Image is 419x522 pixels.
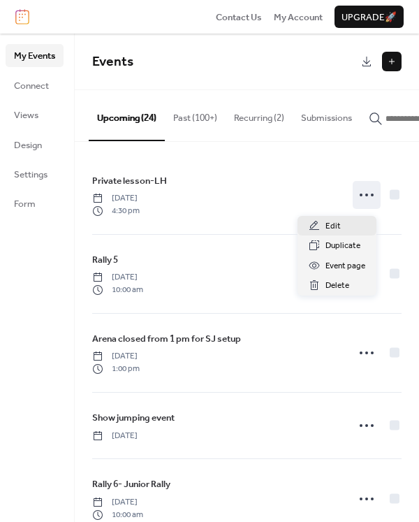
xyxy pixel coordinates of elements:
a: Rally 6- Junior Rally [92,477,170,492]
a: Design [6,133,64,156]
button: Past (100+) [165,90,226,139]
a: Rally 5 [92,252,118,268]
a: My Events [6,44,64,66]
span: Rally 6- Junior Rally [92,477,170,491]
span: Form [14,197,36,211]
a: Private lesson-LH [92,173,167,189]
span: Private lesson-LH [92,174,167,188]
a: Contact Us [216,10,262,24]
span: 10:00 am [92,509,143,521]
span: Edit [325,219,341,233]
span: 10:00 am [92,284,143,296]
span: Views [14,108,38,122]
span: Upgrade 🚀 [341,10,397,24]
span: Events [92,49,133,75]
span: [DATE] [92,350,140,363]
span: 4:30 pm [92,205,140,217]
span: Duplicate [325,239,360,253]
span: Delete [325,279,349,293]
span: Arena closed from 1 pm for SJ setup [92,332,241,346]
a: Connect [6,74,64,96]
a: My Account [274,10,323,24]
span: Design [14,138,42,152]
a: Views [6,103,64,126]
span: [DATE] [92,271,143,284]
a: Settings [6,163,64,185]
span: [DATE] [92,192,140,205]
span: [DATE] [92,430,138,442]
span: Settings [14,168,47,182]
span: Rally 5 [92,253,118,267]
button: Submissions [293,90,360,139]
a: Show jumping event [92,410,175,426]
button: Upcoming (24) [89,90,165,140]
span: 1:00 pm [92,363,140,375]
span: Connect [14,79,49,93]
span: Event page [325,259,365,273]
a: Form [6,192,64,215]
button: Recurring (2) [226,90,293,139]
span: My Events [14,49,55,63]
img: logo [15,9,29,24]
span: Show jumping event [92,411,175,425]
span: [DATE] [92,496,143,509]
a: Arena closed from 1 pm for SJ setup [92,331,241,347]
button: Upgrade🚀 [335,6,404,28]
